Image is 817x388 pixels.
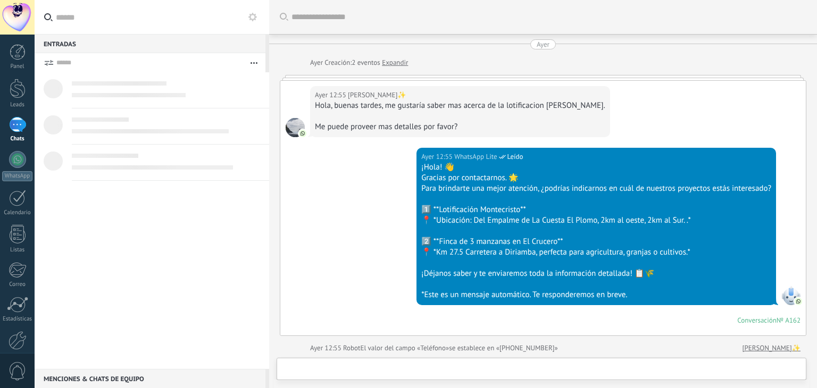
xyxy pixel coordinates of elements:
img: com.amocrm.amocrmwa.svg [795,298,802,305]
div: 2️⃣ **Finca de 3 manzanas en El Crucero** [421,237,771,247]
div: ¡Hola! 👋 [421,162,771,173]
a: [PERSON_NAME]✨ [742,343,801,353]
span: WhatsApp Lite [454,151,497,162]
div: Entradas [35,34,265,53]
div: ¡Déjanos saber y te enviaremos toda la información detallada! 📋🌾 [421,268,771,279]
div: 📍 *Ubicación: Del Empalme de La Cuesta El Plomo, 2km al oeste, 2km al Sur. .* [421,215,771,226]
img: com.amocrm.amocrmwa.svg [299,130,306,137]
div: Calendario [2,209,33,216]
div: Me puede proveer mas detalles por favor? [315,122,605,132]
span: El valor del campo «Teléfono» [360,343,449,353]
span: Leído [507,151,523,162]
span: WhatsApp Lite [781,286,801,305]
div: Correo [2,281,33,288]
div: Estadísticas [2,316,33,323]
div: № A162 [777,316,801,325]
div: Ayer 12:55 [310,343,343,353]
div: Conversación [737,316,777,325]
div: Ayer 12:55 [315,90,348,100]
div: Panel [2,63,33,70]
div: Leads [2,102,33,108]
div: Hola, buenas tardes, me gustaría saber mas acerca de la lotificacion [PERSON_NAME]. [315,100,605,111]
div: Para brindarte una mejor atención, ¿podrías indicarnos en cuál de nuestros proyectos estás intere... [421,183,771,194]
div: Gracias por contactarnos. 🌟 [421,173,771,183]
div: Menciones & Chats de equipo [35,369,265,388]
span: Robot [343,343,360,352]
span: Jey Kishany✨ [286,118,305,137]
div: WhatsApp [2,171,32,181]
div: Listas [2,247,33,254]
div: *Este es un mensaje automático. Te responderemos en breve. [421,290,771,300]
span: 2 eventos [352,57,380,68]
div: 1️⃣ **Lotificación Montecristo** [421,205,771,215]
div: Creación: [310,57,408,68]
div: Ayer [537,39,549,49]
a: Expandir [382,57,408,68]
div: Ayer 12:55 [421,151,454,162]
div: Chats [2,136,33,142]
span: Jey Kishany✨ [348,90,406,100]
div: 📍 *Km 27.5 Carretera a Diriamba, perfecta para agricultura, granjas o cultivos.* [421,247,771,258]
span: se establece en «[PHONE_NUMBER]» [449,343,558,353]
div: Ayer [310,57,324,68]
